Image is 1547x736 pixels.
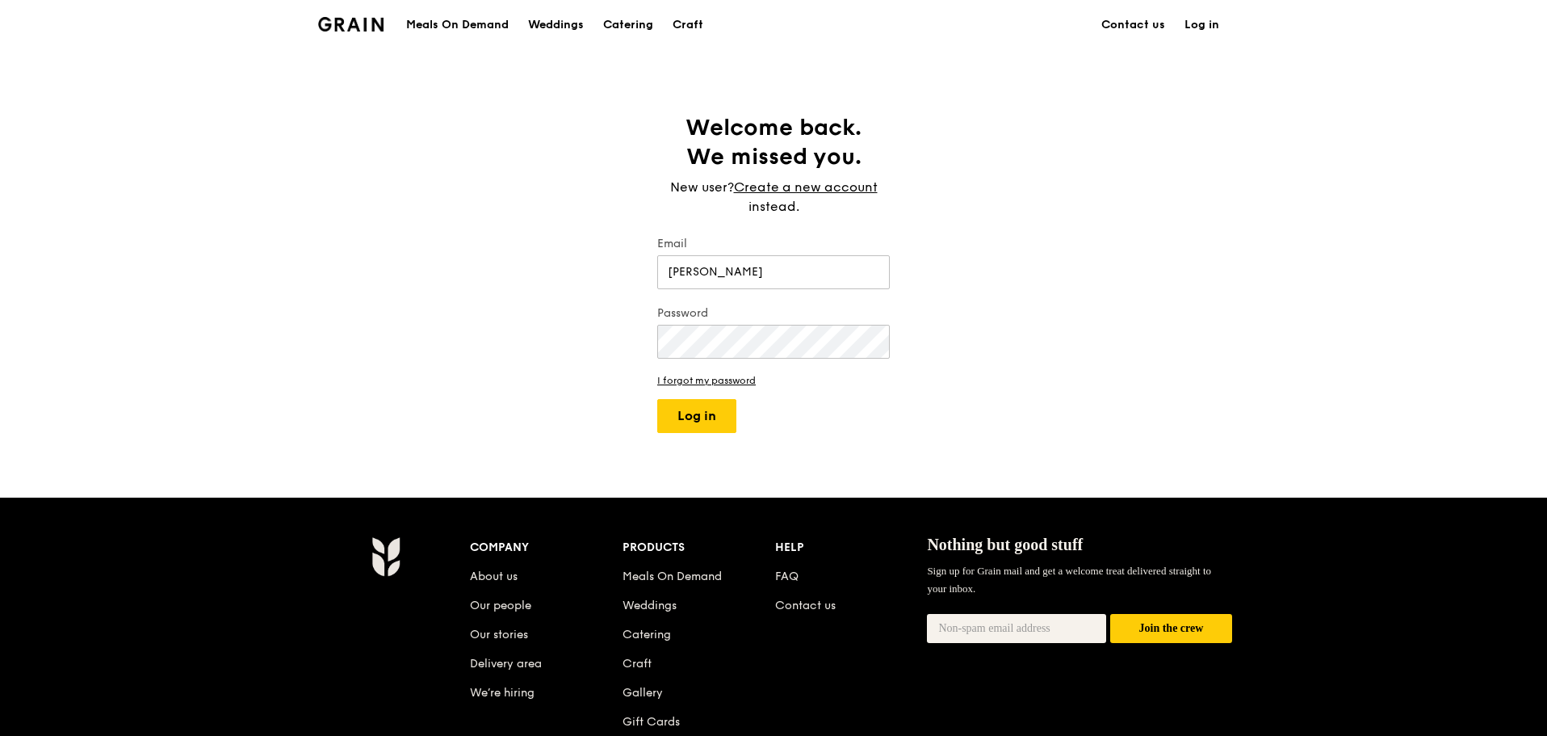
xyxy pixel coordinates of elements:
a: I forgot my password [657,375,890,386]
div: Company [470,536,623,559]
a: Meals On Demand [623,570,722,583]
label: Email [657,236,890,252]
a: Catering [593,1,663,49]
a: Catering [623,628,671,641]
a: Craft [623,657,652,671]
a: Create a new account [734,178,878,197]
a: Craft [663,1,713,49]
img: Grain [371,536,400,577]
div: Meals On Demand [406,1,509,49]
a: Log in [1175,1,1229,49]
a: Our people [470,599,531,612]
a: Contact us [1092,1,1175,49]
input: Non-spam email address [927,614,1106,643]
a: Our stories [470,628,528,641]
button: Join the crew [1110,614,1232,644]
label: Password [657,305,890,322]
span: Nothing but good stuff [927,536,1083,553]
span: instead. [748,199,799,214]
h1: Welcome back. We missed you. [657,113,890,171]
a: Delivery area [470,657,542,671]
div: Catering [603,1,653,49]
button: Log in [657,399,736,433]
a: Weddings [518,1,593,49]
div: Help [775,536,928,559]
a: Contact us [775,599,836,612]
div: Weddings [528,1,584,49]
a: We’re hiring [470,686,535,700]
span: Sign up for Grain mail and get a welcome treat delivered straight to your inbox. [927,565,1211,595]
a: Gallery [623,686,663,700]
div: Products [623,536,775,559]
a: Weddings [623,599,677,612]
div: Craft [673,1,703,49]
span: New user? [670,179,734,195]
a: Gift Cards [623,715,680,729]
a: FAQ [775,570,799,583]
a: About us [470,570,518,583]
img: Grain [318,17,384,32]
